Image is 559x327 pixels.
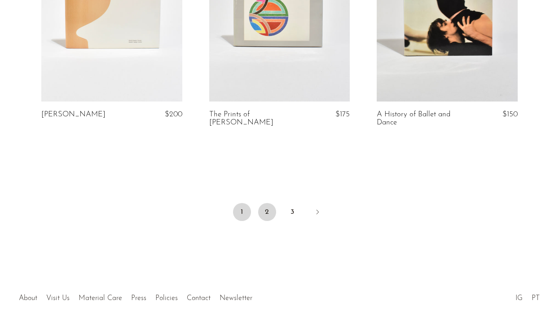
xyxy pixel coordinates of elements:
[283,203,301,221] a: 3
[41,110,106,119] a: [PERSON_NAME]
[308,203,326,223] a: Next
[187,295,211,302] a: Contact
[165,110,182,118] span: $200
[209,110,302,127] a: The Prints of [PERSON_NAME]
[233,203,251,221] span: 1
[79,295,122,302] a: Material Care
[46,295,70,302] a: Visit Us
[131,295,146,302] a: Press
[335,110,350,118] span: $175
[377,110,470,127] a: A History of Ballet and Dance
[258,203,276,221] a: 2
[155,295,178,302] a: Policies
[515,295,523,302] a: IG
[532,295,540,302] a: PT
[511,287,544,305] ul: Social Medias
[502,110,518,118] span: $150
[14,287,257,305] ul: Quick links
[19,295,37,302] a: About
